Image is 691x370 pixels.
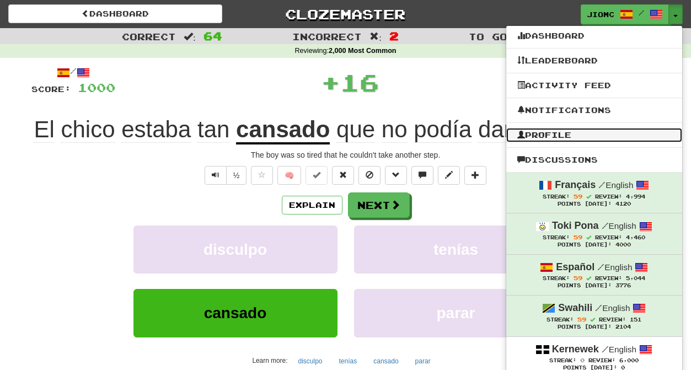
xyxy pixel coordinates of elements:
span: Streak includes today. [590,317,595,322]
button: Play sentence audio (ctl+space) [205,166,227,185]
strong: 2,000 Most Common [329,47,396,55]
span: Streak includes today. [586,235,591,240]
small: English [602,221,636,230]
button: disculpo [292,353,329,369]
span: 16 [340,68,379,96]
span: Review: [595,234,622,240]
strong: Français [555,179,596,190]
a: Notifications [506,103,682,117]
span: 64 [203,29,222,42]
span: Score: [31,84,71,94]
span: / [598,180,606,190]
button: parar [409,353,437,369]
span: Review: [599,317,626,323]
span: no [382,116,408,143]
button: tenías [354,226,558,274]
span: + [321,66,340,99]
a: Dashboard [506,29,682,43]
div: Points [DATE]: 2104 [517,324,671,331]
small: English [597,262,632,272]
a: Español /English Streak: 59 Review: 5,044 Points [DATE]: 3776 [506,255,682,295]
span: To go [469,31,507,42]
a: JioMc / [581,4,669,24]
span: Review: [595,275,622,281]
span: Streak includes today. [586,276,591,281]
button: Favorite sentence (alt+f) [251,166,273,185]
a: Discussions [506,153,682,167]
span: estaba [121,116,191,143]
button: ½ [226,166,247,185]
span: disculpo [203,241,267,258]
span: 6,000 [619,357,639,363]
a: Swahili /English Streak: 59 Review: 151 Points [DATE]: 2104 [506,296,682,336]
span: dar [478,116,512,143]
button: Edit sentence (alt+d) [438,166,460,185]
div: Points [DATE]: 3776 [517,282,671,289]
span: 59 [574,275,582,281]
span: : [369,32,382,41]
span: Incorrect [292,31,362,42]
a: Profile [506,128,682,142]
span: : [184,32,196,41]
span: Streak: [543,194,570,200]
span: Streak: [547,317,574,323]
span: 1000 [78,81,115,94]
div: Points [DATE]: 4120 [517,201,671,208]
button: Reset to 0% Mastered (alt+r) [332,166,354,185]
span: cansado [204,304,267,321]
button: Discuss sentence (alt+u) [411,166,433,185]
span: 2 [389,29,399,42]
span: Review: [595,194,622,200]
small: English [602,345,636,354]
span: 59 [574,193,582,200]
strong: Español [556,261,594,272]
span: 5,044 [626,275,645,281]
div: / [31,66,115,79]
small: Learn more: [252,357,287,364]
a: Dashboard [8,4,222,23]
span: tenías [433,241,478,258]
span: Streak: [543,275,570,281]
button: cansado [133,289,338,337]
span: Correct [122,31,176,42]
small: English [598,180,633,190]
span: chico [61,116,115,143]
span: / [597,262,604,272]
span: / [639,9,644,17]
span: / [602,344,609,354]
button: Explain [282,196,342,215]
span: 4,460 [626,234,645,240]
span: 59 [574,234,582,240]
span: que [336,116,375,143]
div: Points [DATE]: 4000 [517,242,671,249]
button: Set this sentence to 100% Mastered (alt+m) [306,166,328,185]
small: English [595,303,630,313]
span: 0 [580,357,585,363]
strong: Kernewek [552,344,599,355]
button: tenías [333,353,363,369]
span: / [602,221,609,230]
div: Text-to-speech controls [202,166,247,185]
button: Next [348,192,410,218]
a: Toki Pona /English Streak: 59 Review: 4,460 Points [DATE]: 4000 [506,213,682,254]
div: The boy was so tired that he couldn't take another step. [31,149,660,160]
span: / [595,303,602,313]
button: cansado [367,353,404,369]
a: Activity Feed [506,78,682,93]
span: El [34,116,54,143]
u: cansado [236,116,330,144]
button: Ignore sentence (alt+i) [358,166,381,185]
span: JioMc [587,9,614,19]
span: 151 [630,317,641,323]
span: Streak: [549,357,576,363]
span: . [330,116,657,143]
span: tan [197,116,229,143]
a: Français /English Streak: 59 Review: 4,994 Points [DATE]: 4120 [506,173,682,213]
button: disculpo [133,226,338,274]
button: Add to collection (alt+a) [464,166,486,185]
span: Streak: [543,234,570,240]
a: Clozemaster [239,4,453,24]
button: 🧠 [277,166,301,185]
span: parar [436,304,475,321]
